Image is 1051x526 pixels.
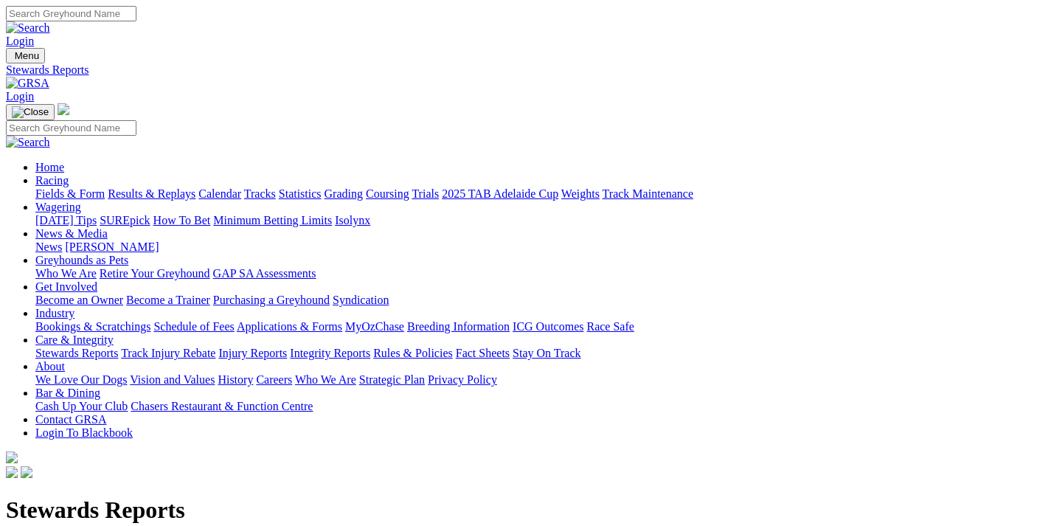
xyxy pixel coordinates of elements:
a: [DATE] Tips [35,214,97,226]
a: Breeding Information [407,320,510,333]
a: Track Injury Rebate [121,347,215,359]
a: News & Media [35,227,108,240]
img: logo-grsa-white.png [58,103,69,115]
a: Fields & Form [35,187,105,200]
a: Who We Are [295,373,356,386]
a: Login To Blackbook [35,426,133,439]
img: facebook.svg [6,466,18,478]
div: Get Involved [35,294,1045,307]
a: Retire Your Greyhound [100,267,210,280]
a: Weights [561,187,600,200]
a: Home [35,161,64,173]
a: Injury Reports [218,347,287,359]
a: GAP SA Assessments [213,267,316,280]
div: News & Media [35,240,1045,254]
a: SUREpick [100,214,150,226]
a: Login [6,90,34,103]
a: MyOzChase [345,320,404,333]
div: Wagering [35,214,1045,227]
h1: Stewards Reports [6,496,1045,524]
a: ICG Outcomes [513,320,583,333]
div: Care & Integrity [35,347,1045,360]
div: Industry [35,320,1045,333]
a: Care & Integrity [35,333,114,346]
img: Search [6,21,50,35]
img: Search [6,136,50,149]
a: Results & Replays [108,187,195,200]
a: Tracks [244,187,276,200]
div: About [35,373,1045,387]
a: Grading [325,187,363,200]
a: Applications & Forms [237,320,342,333]
button: Toggle navigation [6,104,55,120]
a: Privacy Policy [428,373,497,386]
a: Coursing [366,187,409,200]
a: Bookings & Scratchings [35,320,150,333]
img: Close [12,106,49,118]
a: Stay On Track [513,347,580,359]
a: Chasers Restaurant & Function Centre [131,400,313,412]
a: Greyhounds as Pets [35,254,128,266]
span: Menu [15,50,39,61]
a: Race Safe [586,320,634,333]
a: Get Involved [35,280,97,293]
a: [PERSON_NAME] [65,240,159,253]
a: Rules & Policies [373,347,453,359]
a: Strategic Plan [359,373,425,386]
a: About [35,360,65,373]
a: Calendar [198,187,241,200]
a: 2025 TAB Adelaide Cup [442,187,558,200]
a: Statistics [279,187,322,200]
a: Wagering [35,201,81,213]
a: Login [6,35,34,47]
a: Become a Trainer [126,294,210,306]
img: twitter.svg [21,466,32,478]
a: Integrity Reports [290,347,370,359]
a: Who We Are [35,267,97,280]
a: Stewards Reports [6,63,1045,77]
div: Bar & Dining [35,400,1045,413]
a: News [35,240,62,253]
a: Syndication [333,294,389,306]
a: We Love Our Dogs [35,373,127,386]
a: Industry [35,307,74,319]
a: Cash Up Your Club [35,400,128,412]
div: Racing [35,187,1045,201]
a: History [218,373,253,386]
a: Racing [35,174,69,187]
div: Greyhounds as Pets [35,267,1045,280]
a: Bar & Dining [35,387,100,399]
a: Schedule of Fees [153,320,234,333]
a: Become an Owner [35,294,123,306]
input: Search [6,6,136,21]
a: Trials [412,187,439,200]
a: Contact GRSA [35,413,106,426]
a: Minimum Betting Limits [213,214,332,226]
a: Stewards Reports [35,347,118,359]
a: Vision and Values [130,373,215,386]
a: Careers [256,373,292,386]
a: Purchasing a Greyhound [213,294,330,306]
button: Toggle navigation [6,48,45,63]
a: Fact Sheets [456,347,510,359]
a: Isolynx [335,214,370,226]
img: logo-grsa-white.png [6,451,18,463]
input: Search [6,120,136,136]
a: Track Maintenance [603,187,693,200]
img: GRSA [6,77,49,90]
a: How To Bet [153,214,211,226]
